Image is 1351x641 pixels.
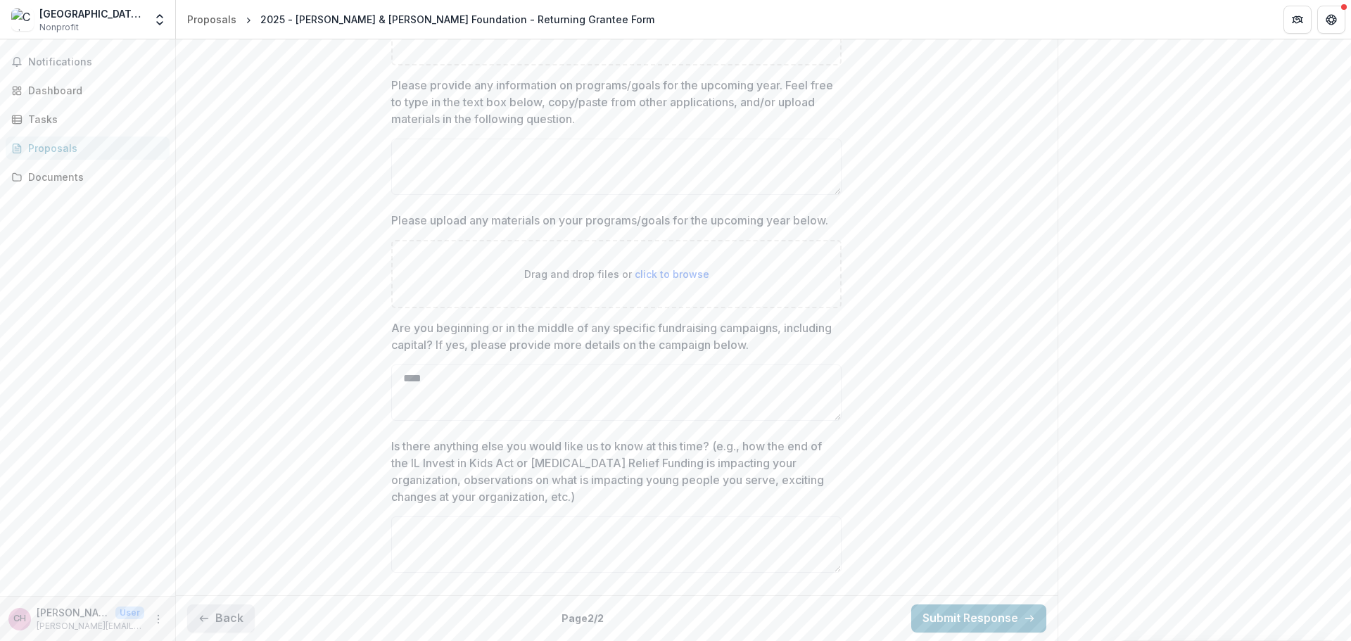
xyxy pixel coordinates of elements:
[391,212,828,229] p: Please upload any materials on your programs/goals for the upcoming year below.
[6,108,170,131] a: Tasks
[6,165,170,189] a: Documents
[562,611,604,626] p: Page 2 / 2
[150,6,170,34] button: Open entity switcher
[115,607,144,619] p: User
[6,79,170,102] a: Dashboard
[37,620,144,633] p: [PERSON_NAME][EMAIL_ADDRESS][DOMAIN_NAME]
[182,9,660,30] nav: breadcrumb
[911,604,1046,633] button: Submit Response
[6,51,170,73] button: Notifications
[187,604,255,633] button: Back
[28,141,158,156] div: Proposals
[391,77,833,127] p: Please provide any information on programs/goals for the upcoming year. Feel free to type in the ...
[28,112,158,127] div: Tasks
[182,9,242,30] a: Proposals
[524,267,709,281] p: Drag and drop files or
[6,137,170,160] a: Proposals
[28,170,158,184] div: Documents
[37,605,110,620] p: [PERSON_NAME]
[391,438,833,505] p: Is there anything else you would like us to know at this time? (e.g., how the end of the IL Inves...
[260,12,654,27] div: 2025 - [PERSON_NAME] & [PERSON_NAME] Foundation - Returning Grantee Form
[39,6,144,21] div: [GEOGRAPHIC_DATA][DEMOGRAPHIC_DATA]
[635,268,709,280] span: click to browse
[391,319,833,353] p: Are you beginning or in the middle of any specific fundraising campaigns, including capital? If y...
[1317,6,1345,34] button: Get Help
[11,8,34,31] img: Chicago Jesuit Academy
[28,56,164,68] span: Notifications
[1283,6,1312,34] button: Partners
[39,21,79,34] span: Nonprofit
[150,611,167,628] button: More
[13,614,26,623] div: Casey Harris
[187,12,236,27] div: Proposals
[28,83,158,98] div: Dashboard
